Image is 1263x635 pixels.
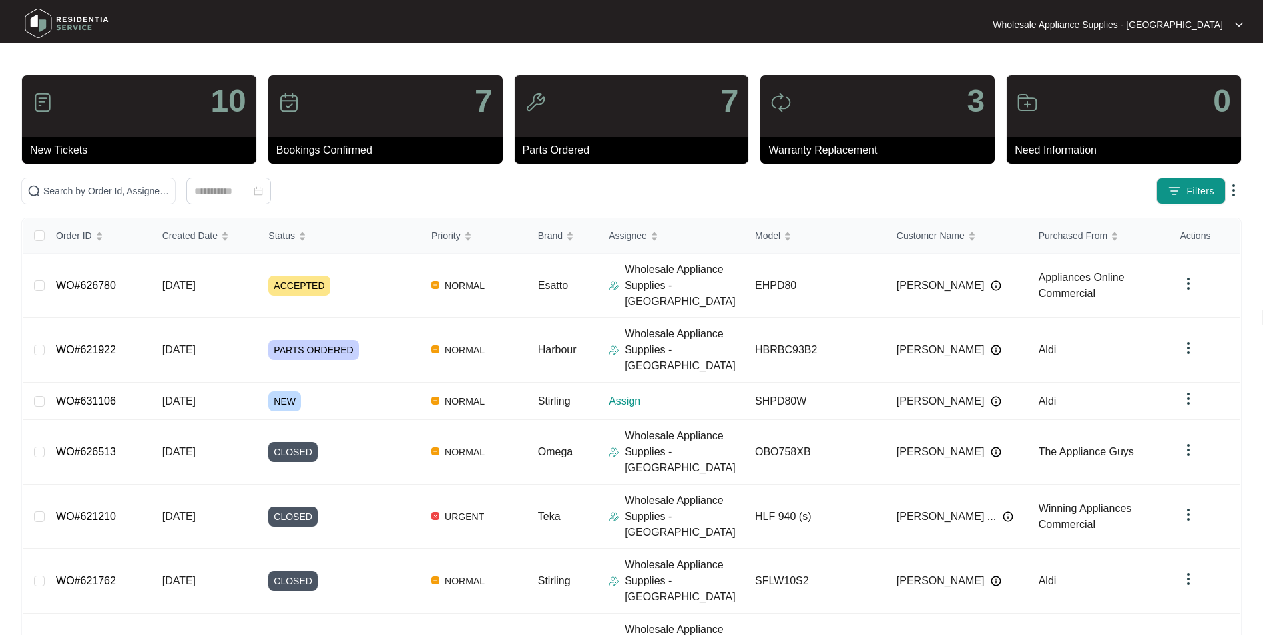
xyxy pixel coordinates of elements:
[475,85,493,117] p: 7
[30,142,256,158] p: New Tickets
[56,575,116,586] a: WO#621762
[538,344,577,355] span: Harbour
[1180,507,1196,523] img: dropdown arrow
[268,391,301,411] span: NEW
[1039,395,1057,407] span: Aldi
[625,493,744,540] p: Wholesale Appliance Supplies - [GEOGRAPHIC_DATA]
[56,446,116,457] a: WO#626513
[625,428,744,476] p: Wholesale Appliance Supplies - [GEOGRAPHIC_DATA]
[523,142,749,158] p: Parts Ordered
[1039,344,1057,355] span: Aldi
[721,85,739,117] p: 7
[897,228,965,243] span: Customer Name
[1168,184,1181,198] img: filter icon
[268,228,295,243] span: Status
[421,218,527,254] th: Priority
[609,576,619,586] img: Assigner Icon
[1186,184,1214,198] span: Filters
[431,576,439,584] img: Vercel Logo
[268,571,318,591] span: CLOSED
[56,511,116,522] a: WO#621210
[278,92,300,113] img: icon
[1039,446,1134,457] span: The Appliance Guys
[56,395,116,407] a: WO#631106
[1180,340,1196,356] img: dropdown arrow
[431,447,439,455] img: Vercel Logo
[439,393,490,409] span: NORMAL
[1156,178,1226,204] button: filter iconFilters
[1039,228,1107,243] span: Purchased From
[268,276,330,296] span: ACCEPTED
[1226,182,1242,198] img: dropdown arrow
[1003,511,1013,522] img: Info icon
[744,254,886,318] td: EHPD80
[897,278,985,294] span: [PERSON_NAME]
[897,342,985,358] span: [PERSON_NAME]
[162,511,196,522] span: [DATE]
[967,85,985,117] p: 3
[162,575,196,586] span: [DATE]
[1039,503,1132,530] span: Winning Appliances Commercial
[439,444,490,460] span: NORMAL
[625,557,744,605] p: Wholesale Appliance Supplies - [GEOGRAPHIC_DATA]
[525,92,546,113] img: icon
[276,142,503,158] p: Bookings Confirmed
[1017,92,1038,113] img: icon
[538,228,563,243] span: Brand
[1039,272,1125,299] span: Appliances Online Commercial
[744,549,886,614] td: SFLW10S2
[32,92,53,113] img: icon
[991,396,1001,407] img: Info icon
[1015,142,1241,158] p: Need Information
[897,573,985,589] span: [PERSON_NAME]
[897,444,985,460] span: [PERSON_NAME]
[268,507,318,527] span: CLOSED
[162,228,218,243] span: Created Date
[439,278,490,294] span: NORMAL
[162,344,196,355] span: [DATE]
[770,92,792,113] img: icon
[744,485,886,549] td: HLF 940 (s)
[210,85,246,117] p: 10
[598,218,744,254] th: Assignee
[20,3,113,43] img: residentia service logo
[56,344,116,355] a: WO#621922
[43,184,170,198] input: Search by Order Id, Assignee Name, Customer Name, Brand and Model
[27,184,41,198] img: search-icon
[152,218,258,254] th: Created Date
[538,511,561,522] span: Teka
[1028,218,1170,254] th: Purchased From
[625,262,744,310] p: Wholesale Appliance Supplies - [GEOGRAPHIC_DATA]
[625,326,744,374] p: Wholesale Appliance Supplies - [GEOGRAPHIC_DATA]
[162,280,196,291] span: [DATE]
[431,397,439,405] img: Vercel Logo
[439,573,490,589] span: NORMAL
[431,281,439,289] img: Vercel Logo
[268,340,358,360] span: PARTS ORDERED
[538,446,573,457] span: Omega
[897,393,985,409] span: [PERSON_NAME]
[609,228,647,243] span: Assignee
[744,218,886,254] th: Model
[258,218,421,254] th: Status
[1170,218,1240,254] th: Actions
[991,280,1001,291] img: Info icon
[162,446,196,457] span: [DATE]
[609,345,619,355] img: Assigner Icon
[1235,21,1243,28] img: dropdown arrow
[897,509,996,525] span: [PERSON_NAME] ...
[538,575,571,586] span: Stirling
[609,393,744,409] p: Assign
[744,318,886,383] td: HBRBC93B2
[538,280,568,291] span: Esatto
[768,142,995,158] p: Warranty Replacement
[991,345,1001,355] img: Info icon
[1180,442,1196,458] img: dropdown arrow
[609,280,619,291] img: Assigner Icon
[439,342,490,358] span: NORMAL
[1039,575,1057,586] span: Aldi
[991,447,1001,457] img: Info icon
[755,228,780,243] span: Model
[162,395,196,407] span: [DATE]
[431,512,439,520] img: Vercel Logo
